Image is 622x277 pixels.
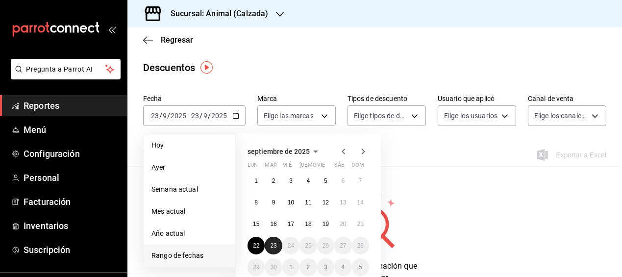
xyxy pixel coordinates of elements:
button: 3 de octubre de 2025 [317,258,334,276]
input: -- [150,112,159,120]
abbr: 1 de septiembre de 2025 [254,177,258,184]
abbr: 15 de septiembre de 2025 [253,221,259,227]
abbr: 3 de septiembre de 2025 [289,177,293,184]
span: Menú [24,123,119,136]
abbr: 5 de octubre de 2025 [359,264,362,271]
label: Tipos de descuento [348,96,426,102]
span: Elige los canales de venta [534,111,588,121]
abbr: 26 de septiembre de 2025 [323,242,329,249]
span: / [159,112,162,120]
abbr: sábado [334,162,345,172]
button: 8 de septiembre de 2025 [248,194,265,211]
span: Mes actual [151,206,227,217]
button: 25 de septiembre de 2025 [299,237,317,254]
span: / [199,112,202,120]
span: Elige los usuarios [444,111,498,121]
abbr: 18 de septiembre de 2025 [305,221,311,227]
label: Marca [257,96,336,102]
abbr: 29 de septiembre de 2025 [253,264,259,271]
button: 26 de septiembre de 2025 [317,237,334,254]
div: Descuentos [143,60,195,75]
button: 11 de septiembre de 2025 [299,194,317,211]
abbr: 21 de septiembre de 2025 [357,221,364,227]
abbr: 28 de septiembre de 2025 [357,242,364,249]
abbr: 20 de septiembre de 2025 [340,221,346,227]
abbr: 9 de septiembre de 2025 [272,199,275,206]
span: Inventarios [24,219,119,232]
span: Elige tipos de descuento [354,111,408,121]
abbr: 24 de septiembre de 2025 [288,242,294,249]
input: ---- [211,112,227,120]
button: 2 de septiembre de 2025 [265,172,282,190]
abbr: 12 de septiembre de 2025 [323,199,329,206]
span: septiembre de 2025 [248,148,310,155]
button: 27 de septiembre de 2025 [334,237,351,254]
span: Año actual [151,228,227,239]
button: 5 de septiembre de 2025 [317,172,334,190]
abbr: 10 de septiembre de 2025 [288,199,294,206]
span: Rango de fechas [151,251,227,261]
abbr: miércoles [282,162,292,172]
abbr: 14 de septiembre de 2025 [357,199,364,206]
abbr: 1 de octubre de 2025 [289,264,293,271]
button: Regresar [143,35,193,45]
abbr: 17 de septiembre de 2025 [288,221,294,227]
button: 15 de septiembre de 2025 [248,215,265,233]
button: 2 de octubre de 2025 [299,258,317,276]
button: septiembre de 2025 [248,146,322,157]
button: 17 de septiembre de 2025 [282,215,299,233]
span: Regresar [161,35,193,45]
span: Reportes [24,99,119,112]
abbr: 11 de septiembre de 2025 [305,199,311,206]
span: Suscripción [24,243,119,256]
button: 20 de septiembre de 2025 [334,215,351,233]
abbr: 4 de septiembre de 2025 [307,177,310,184]
button: 29 de septiembre de 2025 [248,258,265,276]
button: 1 de septiembre de 2025 [248,172,265,190]
abbr: martes [265,162,276,172]
abbr: 19 de septiembre de 2025 [323,221,329,227]
abbr: domingo [352,162,364,172]
span: Ayer [151,162,227,173]
img: Tooltip marker [200,61,213,74]
button: 23 de septiembre de 2025 [265,237,282,254]
button: 7 de septiembre de 2025 [352,172,369,190]
input: -- [191,112,199,120]
button: 19 de septiembre de 2025 [317,215,334,233]
button: 10 de septiembre de 2025 [282,194,299,211]
span: - [188,112,190,120]
button: 18 de septiembre de 2025 [299,215,317,233]
span: Personal [24,171,119,184]
abbr: 3 de octubre de 2025 [324,264,327,271]
span: Configuración [24,147,119,160]
abbr: 25 de septiembre de 2025 [305,242,311,249]
button: 13 de septiembre de 2025 [334,194,351,211]
abbr: 4 de octubre de 2025 [341,264,345,271]
span: Elige las marcas [264,111,314,121]
span: Pregunta a Parrot AI [26,64,105,75]
button: 4 de octubre de 2025 [334,258,351,276]
button: 14 de septiembre de 2025 [352,194,369,211]
button: 30 de septiembre de 2025 [265,258,282,276]
abbr: 16 de septiembre de 2025 [270,221,276,227]
input: -- [162,112,167,120]
button: 21 de septiembre de 2025 [352,215,369,233]
label: Usuario que aplicó [438,96,516,102]
button: Pregunta a Parrot AI [11,59,121,79]
button: 12 de septiembre de 2025 [317,194,334,211]
button: 22 de septiembre de 2025 [248,237,265,254]
abbr: 22 de septiembre de 2025 [253,242,259,249]
button: 3 de septiembre de 2025 [282,172,299,190]
span: / [167,112,170,120]
label: Fecha [143,96,246,102]
input: ---- [170,112,187,120]
h3: Sucursal: Animal (Calzada) [163,8,268,20]
abbr: 2 de octubre de 2025 [307,264,310,271]
label: Canal de venta [528,96,606,102]
button: 24 de septiembre de 2025 [282,237,299,254]
abbr: 13 de septiembre de 2025 [340,199,346,206]
abbr: 27 de septiembre de 2025 [340,242,346,249]
button: 4 de septiembre de 2025 [299,172,317,190]
abbr: 23 de septiembre de 2025 [270,242,276,249]
span: / [208,112,211,120]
